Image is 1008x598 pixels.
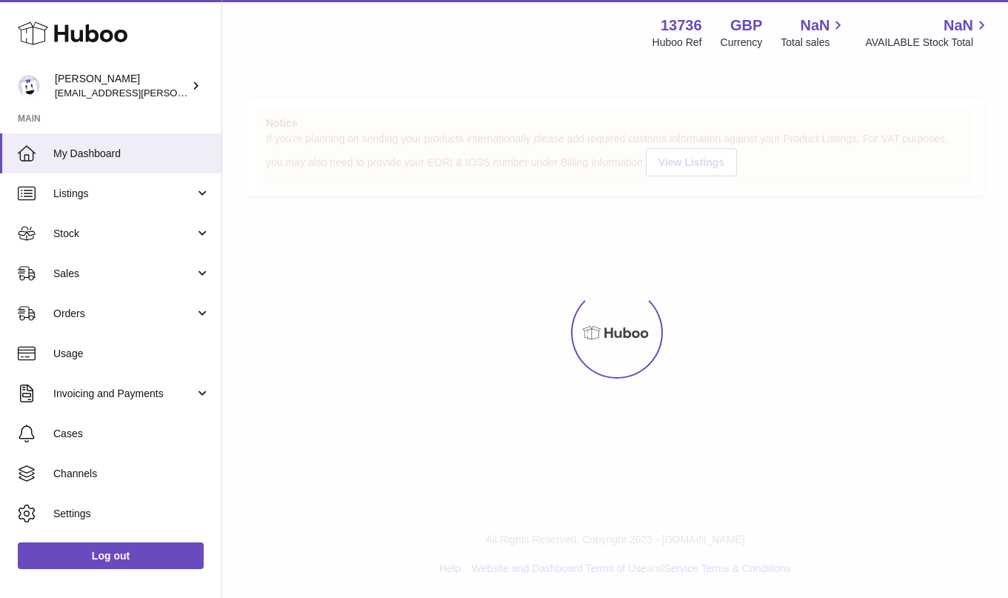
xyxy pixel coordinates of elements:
[53,347,210,361] span: Usage
[53,227,195,241] span: Stock
[53,307,195,321] span: Orders
[781,16,847,50] a: NaN Total sales
[55,87,297,99] span: [EMAIL_ADDRESS][PERSON_NAME][DOMAIN_NAME]
[730,16,762,36] strong: GBP
[53,147,210,161] span: My Dashboard
[865,16,990,50] a: NaN AVAILABLE Stock Total
[661,16,702,36] strong: 13736
[18,75,40,97] img: horia@orea.uk
[53,427,210,441] span: Cases
[800,16,830,36] span: NaN
[781,36,847,50] span: Total sales
[53,507,210,521] span: Settings
[652,36,702,50] div: Huboo Ref
[55,72,188,100] div: [PERSON_NAME]
[18,542,204,569] a: Log out
[53,267,195,281] span: Sales
[53,467,210,481] span: Channels
[865,36,990,50] span: AVAILABLE Stock Total
[944,16,973,36] span: NaN
[721,36,763,50] div: Currency
[53,187,195,201] span: Listings
[53,387,195,401] span: Invoicing and Payments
